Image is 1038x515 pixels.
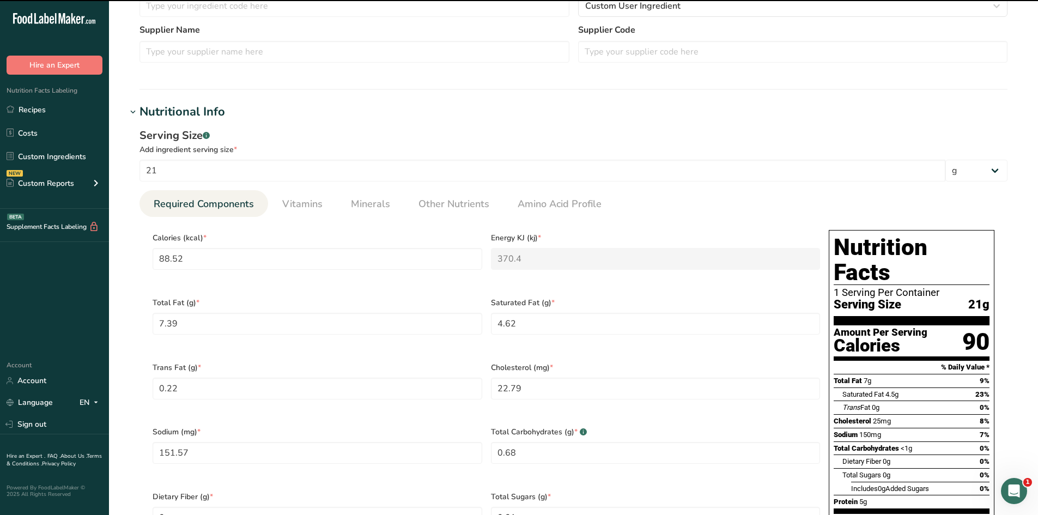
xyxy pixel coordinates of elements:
span: 25mg [873,417,891,425]
input: Type your supplier code here [578,41,1008,63]
span: Includes Added Sugars [851,484,929,493]
span: Energy KJ (kj) [491,232,821,244]
span: Sodium (mg) [153,426,482,438]
div: Calories [834,338,927,354]
label: Supplier Name [139,23,569,37]
span: Saturated Fat (g) [491,297,821,308]
span: Protein [834,498,858,506]
span: 0% [980,471,990,479]
span: 1 [1023,478,1032,487]
h1: Nutrition Facts [834,235,990,285]
a: Privacy Policy [42,460,76,468]
span: Total Carbohydrates (g) [491,426,821,438]
span: Fat [842,403,870,411]
div: EN [80,396,102,409]
span: 9% [980,377,990,385]
div: Amount Per Serving [834,328,927,338]
a: FAQ . [47,452,60,460]
div: Serving Size [139,128,1007,144]
button: Hire an Expert [7,56,102,75]
span: 0% [980,444,990,452]
label: Supplier Code [578,23,1008,37]
span: Total Fat [834,377,862,385]
div: BETA [7,214,24,220]
span: 0% [980,403,990,411]
iframe: Intercom live chat [1001,478,1027,504]
span: Trans Fat (g) [153,362,482,373]
span: 21g [968,298,990,312]
span: Total Sugars (g) [491,491,821,502]
span: 23% [975,390,990,398]
span: <1g [901,444,912,452]
span: 0g [872,403,879,411]
span: 0g [883,471,890,479]
span: 4.5g [885,390,899,398]
span: Serving Size [834,298,901,312]
span: 8% [980,417,990,425]
span: 7g [864,377,871,385]
span: Cholesterol [834,417,871,425]
a: Language [7,393,53,412]
div: 1 Serving Per Container [834,287,990,298]
span: Required Components [154,197,254,211]
span: 0% [980,457,990,465]
span: Dietary Fiber (g) [153,491,482,502]
span: 5g [859,498,867,506]
span: 0g [883,457,890,465]
span: Saturated Fat [842,390,884,398]
span: Amino Acid Profile [518,197,602,211]
span: Cholesterol (mg) [491,362,821,373]
div: Nutritional Info [139,103,225,121]
span: Total Fat (g) [153,297,482,308]
span: 7% [980,431,990,439]
span: 0% [980,484,990,493]
div: Powered By FoodLabelMaker © 2025 All Rights Reserved [7,484,102,498]
div: Custom Reports [7,178,74,189]
span: Other Nutrients [418,197,489,211]
input: Type your supplier name here [139,41,569,63]
i: Trans [842,403,860,411]
span: 150mg [859,431,881,439]
div: NEW [7,170,23,177]
span: Minerals [351,197,390,211]
a: Hire an Expert . [7,452,45,460]
span: Vitamins [282,197,323,211]
a: About Us . [60,452,87,460]
span: Sodium [834,431,858,439]
span: Total Sugars [842,471,881,479]
span: Total Carbohydrates [834,444,899,452]
span: Calories (kcal) [153,232,482,244]
section: % Daily Value * [834,361,990,374]
div: 90 [962,328,990,356]
span: 0g [878,484,885,493]
div: Add ingredient serving size [139,144,1007,155]
input: Type your serving size here [139,160,945,181]
a: Terms & Conditions . [7,452,102,468]
span: Dietary Fiber [842,457,881,465]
